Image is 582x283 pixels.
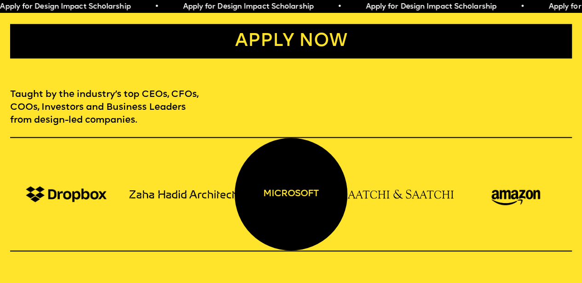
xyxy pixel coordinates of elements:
span: • [520,3,524,11]
p: Taught by the industry’s top CEOs, CFOs, COOs, Investors and Business Leaders from design-led com... [10,89,202,127]
div: microsoft [235,138,347,250]
a: Apply now [10,24,572,58]
span: • [337,3,341,11]
span: • [154,3,158,11]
